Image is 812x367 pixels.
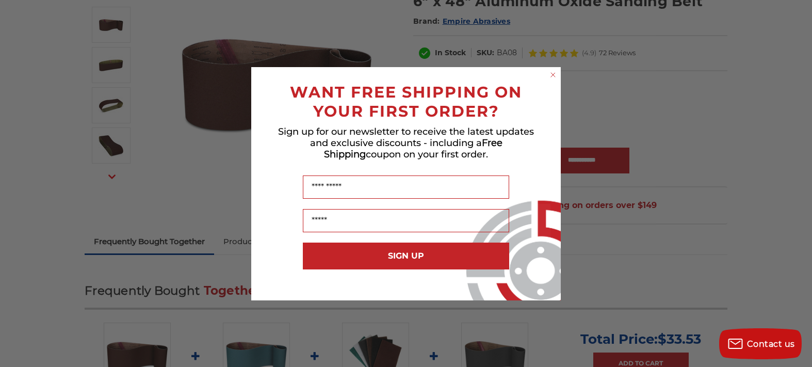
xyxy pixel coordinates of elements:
[719,328,802,359] button: Contact us
[303,243,509,269] button: SIGN UP
[324,137,502,160] span: Free Shipping
[548,70,558,80] button: Close dialog
[290,83,522,121] span: WANT FREE SHIPPING ON YOUR FIRST ORDER?
[303,209,509,232] input: Email
[747,339,795,349] span: Contact us
[278,126,534,160] span: Sign up for our newsletter to receive the latest updates and exclusive discounts - including a co...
